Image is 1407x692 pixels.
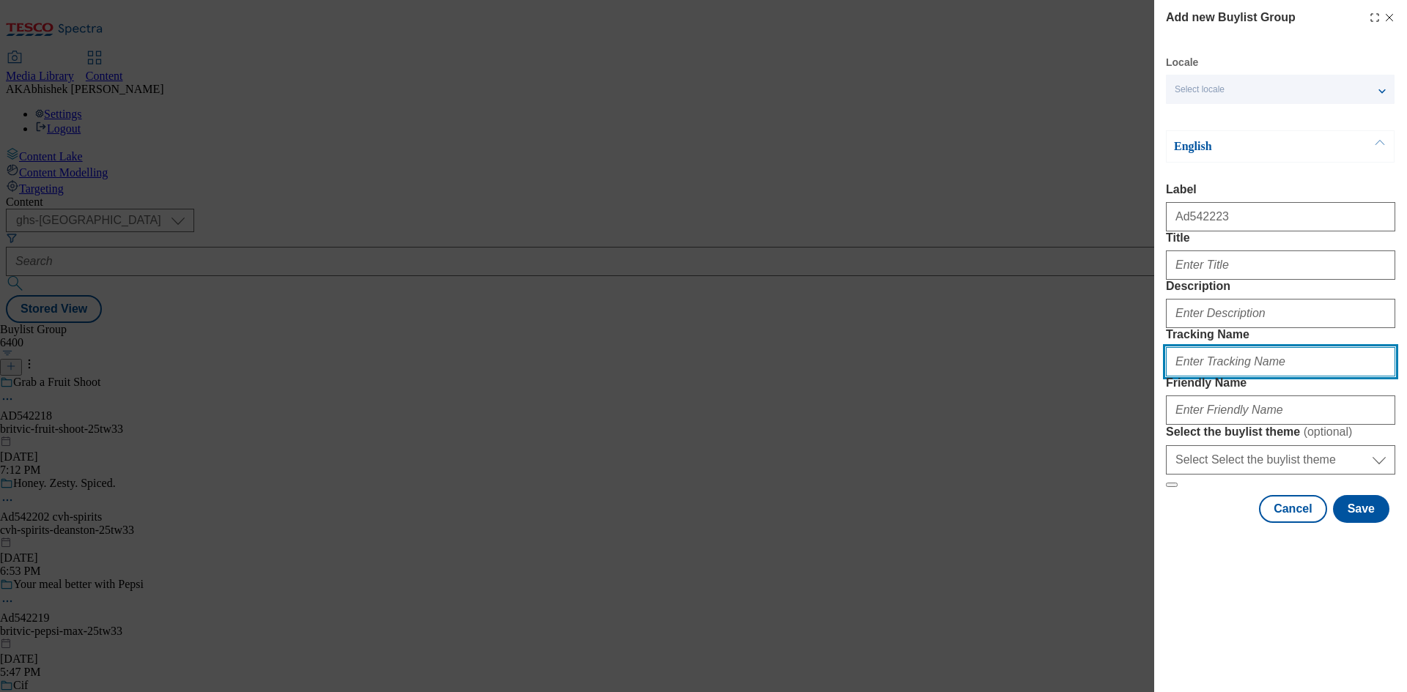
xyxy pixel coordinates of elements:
[1166,280,1395,293] label: Description
[1333,495,1389,523] button: Save
[1166,347,1395,376] input: Enter Tracking Name
[1166,425,1395,439] label: Select the buylist theme
[1166,9,1296,26] h4: Add new Buylist Group
[1166,202,1395,231] input: Enter Label
[1259,495,1326,523] button: Cancel
[1304,425,1353,438] span: ( optional )
[1166,250,1395,280] input: Enter Title
[1166,59,1198,67] label: Locale
[1174,139,1328,154] p: English
[1175,84,1225,95] span: Select locale
[1166,376,1395,390] label: Friendly Name
[1166,75,1395,104] button: Select locale
[1166,183,1395,196] label: Label
[1166,231,1395,245] label: Title
[1166,328,1395,341] label: Tracking Name
[1166,395,1395,425] input: Enter Friendly Name
[1166,299,1395,328] input: Enter Description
